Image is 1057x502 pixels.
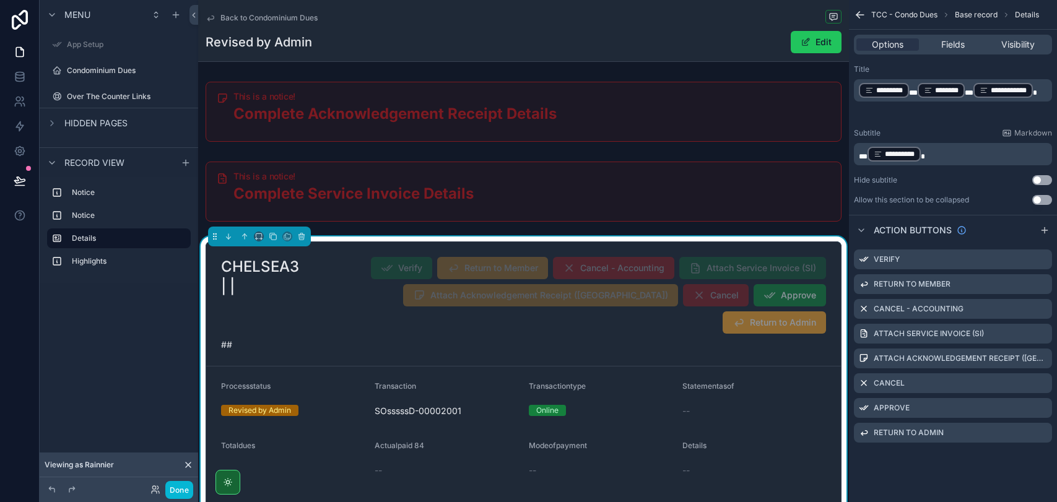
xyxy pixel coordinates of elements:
span: Menu [64,9,90,21]
span: Record view [64,157,124,169]
button: Done [165,481,193,499]
label: Title [854,64,869,74]
label: Condominium Dues [67,66,188,76]
label: Attach Acknowledgement Receipt ([GEOGRAPHIC_DATA]) [874,353,1047,363]
a: Over The Counter Links [47,87,191,106]
label: Notice [72,188,186,197]
label: Notice [72,210,186,220]
div: scrollable content [40,177,198,283]
span: Actualpaid 84 [375,441,424,450]
span: Details [1015,10,1039,20]
label: Over The Counter Links [67,92,188,102]
span: -- [221,464,228,477]
span: Details [682,441,707,450]
button: Edit [791,31,842,53]
label: Subtitle [854,128,881,138]
span: Statementasof [682,381,734,391]
label: Attach Service Invoice (SI) [874,329,984,339]
label: Approve [874,403,910,413]
span: -- [375,464,382,477]
label: Hide subtitle [854,175,897,185]
a: Condominium Dues [47,61,191,80]
span: Processstatus [221,381,271,391]
label: Details [72,233,181,243]
span: Totaldues [221,441,255,450]
div: scrollable content [854,79,1052,102]
h1: Revised by Admin [206,33,312,51]
span: Visibility [1001,38,1035,51]
label: Return to Member [874,279,950,289]
span: -- [682,464,690,477]
span: TCC - Condo Dues [871,10,937,20]
label: Cancel - Accounting [874,304,963,314]
span: Markdown [1014,128,1052,138]
div: Online [536,405,559,416]
span: Options [872,38,903,51]
span: Modeofpayment [529,441,587,450]
span: Back to Condominium Dues [220,13,318,23]
a: Back to Condominium Dues [206,13,318,23]
h2: CHELSEA3 | | [221,257,299,296]
label: Highlights [72,256,186,266]
span: Action buttons [874,224,952,236]
label: App Setup [67,40,188,50]
span: SOsssssD-00002001 [375,405,518,417]
div: Revised by Admin [228,405,291,416]
label: Return to Admin [874,428,944,438]
span: Base record [955,10,998,20]
label: Allow this section to be collapsed [854,195,969,205]
span: Transaction [375,381,416,391]
span: ## [221,339,232,350]
span: Hidden pages [64,117,128,129]
div: scrollable content [854,143,1052,165]
span: Transactiontype [529,381,586,391]
a: App Setup [47,35,191,54]
span: Viewing as Rainnier [45,460,114,470]
span: -- [529,464,536,477]
a: Markdown [1002,128,1052,138]
label: Verify [874,254,900,264]
span: -- [682,405,690,417]
span: Fields [941,38,965,51]
label: Cancel [874,378,905,388]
